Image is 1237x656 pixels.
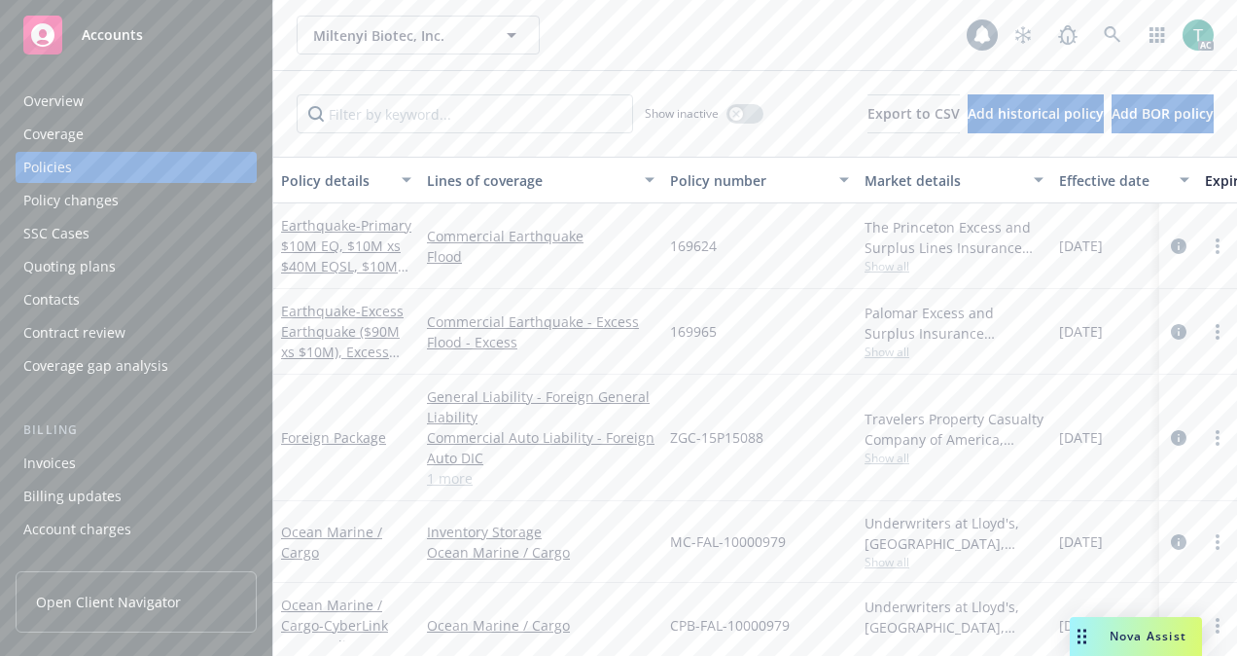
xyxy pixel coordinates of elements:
div: Policies [23,152,72,183]
span: [DATE] [1059,615,1103,636]
span: 169965 [670,321,717,342]
div: Quoting plans [23,251,116,282]
a: Installment plans [16,547,257,578]
span: Show all [865,638,1043,654]
div: Account charges [23,514,131,545]
a: Stop snowing [1004,16,1043,55]
div: Policy details [281,170,390,191]
span: 169624 [670,236,717,256]
div: Coverage gap analysis [23,350,168,382]
span: Show all [865,258,1043,274]
a: Ocean Marine / Cargo [427,542,654,563]
span: CPB-FAL-10000979 [670,615,790,636]
button: Lines of coverage [419,157,662,203]
span: Add BOR policy [1112,104,1214,123]
a: Report a Bug [1048,16,1087,55]
input: Filter by keyword... [297,94,633,133]
div: Underwriters at Lloyd's, [GEOGRAPHIC_DATA], [PERSON_NAME] of [GEOGRAPHIC_DATA], [PERSON_NAME] Cargo [865,597,1043,638]
a: Switch app [1138,16,1177,55]
div: Policy changes [23,185,119,216]
span: [DATE] [1059,531,1103,552]
div: The Princeton Excess and Surplus Lines Insurance Company, Munich Re, Arrowhead General Insurance ... [865,217,1043,258]
a: Flood [427,246,654,267]
span: Add historical policy [968,104,1104,123]
a: Policy changes [16,185,257,216]
a: Flood - Excess [427,332,654,352]
a: circleInformation [1167,320,1190,344]
div: Invoices [23,448,76,479]
a: Earthquake [281,216,411,296]
a: Ocean Marine / Cargo [281,596,388,655]
a: Contacts [16,284,257,315]
a: more [1206,614,1229,638]
a: Commercial Earthquake - Excess [427,311,654,332]
div: Overview [23,86,84,117]
div: Installment plans [23,547,137,578]
span: - CyberLink Cargo Policy [281,616,388,655]
a: more [1206,426,1229,450]
button: Add BOR policy [1112,94,1214,133]
span: Show all [865,344,1043,360]
a: Inventory Storage [427,522,654,542]
a: circleInformation [1167,235,1190,258]
a: Accounts [16,8,257,62]
a: Overview [16,86,257,117]
button: Nova Assist [1070,617,1202,656]
a: 1 more [427,468,654,489]
button: Miltenyi Biotec, Inc. [297,16,540,55]
span: [DATE] [1059,427,1103,448]
a: Billing updates [16,481,257,512]
button: Add historical policy [968,94,1104,133]
a: Ocean Marine / Cargo [281,523,382,562]
div: Drag to move [1070,617,1094,656]
a: Contract review [16,317,257,348]
button: Effective date [1051,157,1197,203]
span: Show all [865,450,1043,466]
a: more [1206,530,1229,554]
div: Market details [865,170,1022,191]
span: Show inactive [645,105,719,122]
div: Travelers Property Casualty Company of America, Travelers Insurance [865,409,1043,450]
span: Open Client Navigator [36,592,181,612]
button: Market details [857,157,1051,203]
a: SSC Cases [16,218,257,249]
a: General Liability - Foreign General Liability [427,386,654,427]
a: Quoting plans [16,251,257,282]
a: Ocean Marine / Cargo [427,615,654,636]
a: more [1206,235,1229,258]
div: SSC Cases [23,218,89,249]
div: Palomar Excess and Surplus Insurance Company, [GEOGRAPHIC_DATA], Arrowhead General Insurance Agen... [865,303,1043,344]
a: Search [1093,16,1132,55]
a: Coverage gap analysis [16,350,257,382]
a: Earthquake [281,302,410,422]
div: Contract review [23,317,125,348]
div: Policy number [670,170,828,191]
span: Accounts [82,27,143,43]
a: more [1206,320,1229,344]
span: Show all [865,554,1043,570]
a: Invoices [16,448,257,479]
a: circleInformation [1167,614,1190,638]
a: Commercial Auto Liability - Foreign Auto DIC [427,427,654,468]
a: Account charges [16,514,257,545]
div: Effective date [1059,170,1168,191]
div: Underwriters at Lloyd's, [GEOGRAPHIC_DATA], [PERSON_NAME] of [GEOGRAPHIC_DATA], [PERSON_NAME] Cargo [865,513,1043,554]
a: Policies [16,152,257,183]
a: circleInformation [1167,426,1190,450]
a: circleInformation [1167,530,1190,554]
span: [DATE] [1059,236,1103,256]
div: Contacts [23,284,80,315]
button: Export to CSV [867,94,960,133]
div: Coverage [23,119,84,150]
span: Export to CSV [867,104,960,123]
button: Policy number [662,157,857,203]
div: Billing updates [23,481,122,512]
div: Billing [16,420,257,440]
div: Lines of coverage [427,170,633,191]
span: Nova Assist [1110,628,1186,644]
a: Commercial Earthquake [427,226,654,246]
span: MC-FAL-10000979 [670,531,786,552]
span: ZGC-15P15088 [670,427,763,448]
button: Policy details [273,157,419,203]
img: photo [1183,19,1214,51]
